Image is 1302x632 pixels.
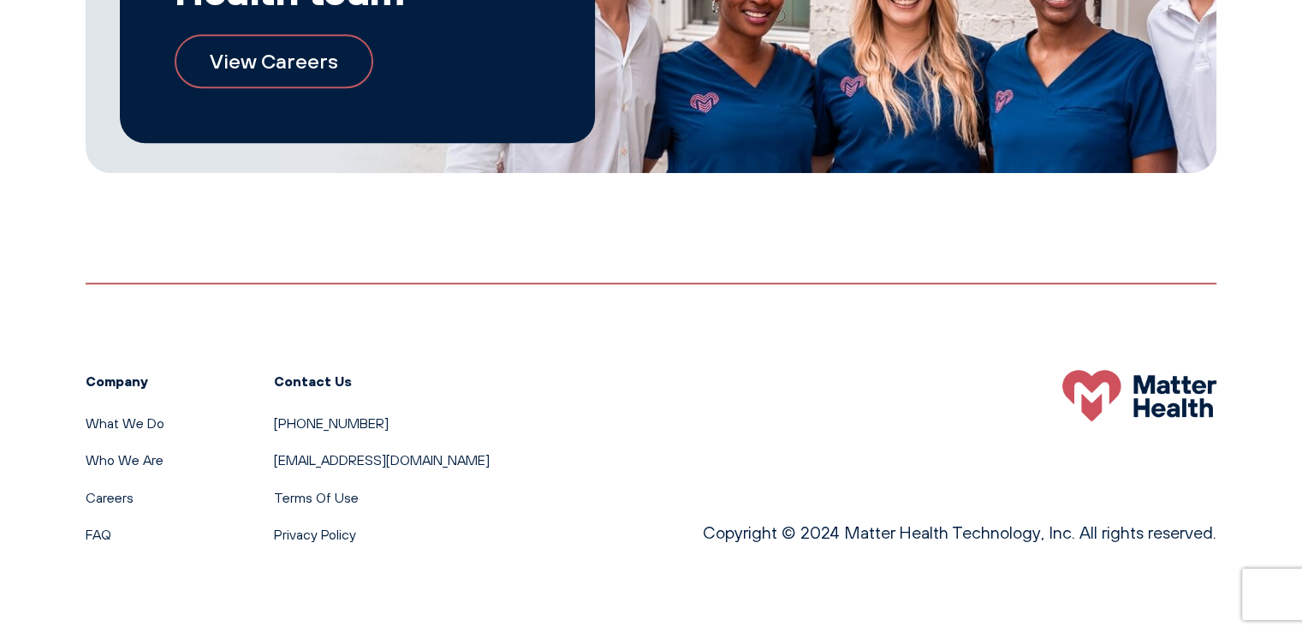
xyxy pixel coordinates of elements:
a: View Careers [175,34,373,87]
a: [PHONE_NUMBER] [274,414,389,432]
a: FAQ [86,526,111,543]
a: Careers [86,489,134,506]
a: [EMAIL_ADDRESS][DOMAIN_NAME] [274,451,490,468]
h3: Company [86,370,164,392]
a: Privacy Policy [274,526,356,543]
a: Terms Of Use [274,489,359,506]
h3: Contact Us [274,370,490,392]
a: What We Do [86,414,164,432]
p: Copyright © 2024 Matter Health Technology, Inc. All rights reserved. [703,519,1216,546]
a: Who We Are [86,451,163,468]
